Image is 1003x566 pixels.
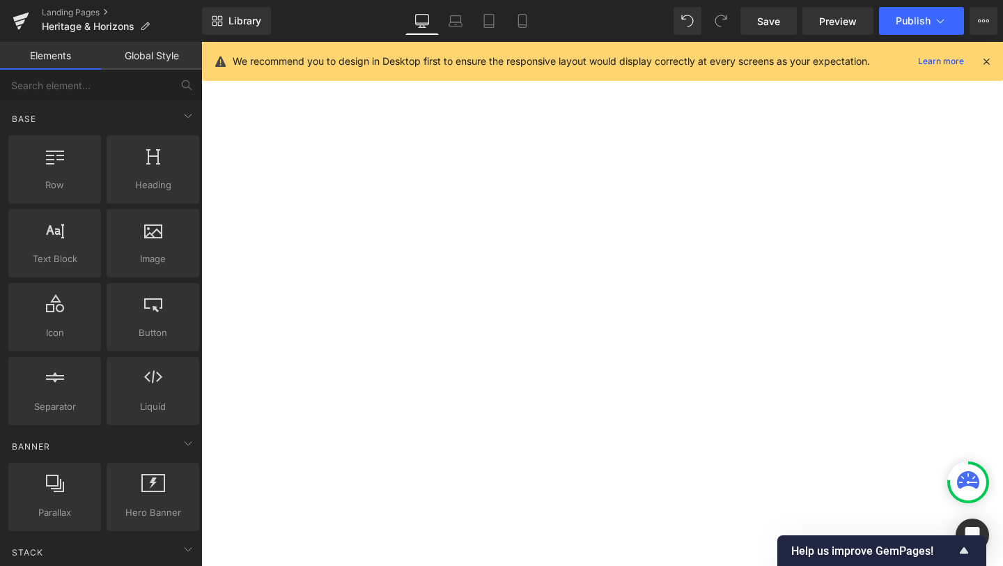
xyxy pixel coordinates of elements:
p: We recommend you to design in Desktop first to ensure the responsive layout would display correct... [233,54,870,69]
span: Banner [10,440,52,453]
span: Parallax [13,505,97,520]
span: Library [228,15,261,27]
a: New Library [202,7,271,35]
a: Learn more [912,53,970,70]
a: Laptop [439,7,472,35]
a: Global Style [101,42,202,70]
button: Show survey - Help us improve GemPages! [791,542,972,559]
a: Desktop [405,7,439,35]
span: Base [10,112,38,125]
span: Separator [13,399,97,414]
span: Heading [111,178,195,192]
span: Icon [13,326,97,340]
span: Stack [10,546,45,559]
span: Liquid [111,399,195,414]
span: Text Block [13,252,97,266]
a: Preview [802,7,873,35]
a: Tablet [472,7,506,35]
span: Heritage & Horizons [42,21,134,32]
a: Mobile [506,7,539,35]
span: Help us improve GemPages! [791,544,956,558]
button: More [970,7,997,35]
span: Save [757,14,780,29]
a: Landing Pages [42,7,202,18]
button: Publish [879,7,964,35]
span: Publish [896,15,931,26]
span: Preview [819,14,857,29]
span: Image [111,252,195,266]
div: Open Intercom Messenger [956,519,989,552]
span: Row [13,178,97,192]
span: Button [111,326,195,340]
button: Undo [674,7,701,35]
span: Hero Banner [111,505,195,520]
button: Redo [707,7,735,35]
